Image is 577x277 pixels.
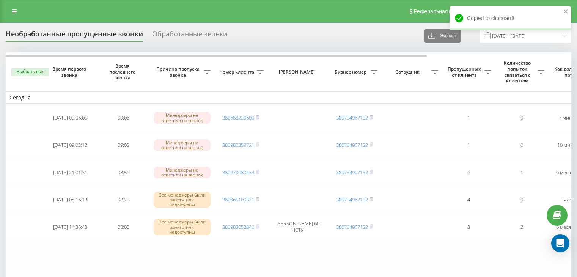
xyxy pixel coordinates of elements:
span: Реферальная программа [413,8,476,14]
span: Сотрудник [385,69,431,75]
span: Время последнего звонка [103,63,144,81]
td: [PERSON_NAME] 60 НСТУ [267,214,328,240]
td: 08:56 [97,159,150,185]
td: 0 [495,105,548,131]
div: Менеджеры не ответили на звонок [154,112,211,123]
div: Open Intercom Messenger [551,234,569,252]
td: 1 [442,132,495,158]
td: 09:06 [97,105,150,131]
span: [PERSON_NAME] [274,69,322,75]
td: 09:03 [97,132,150,158]
a: 380979080433 [222,169,254,176]
div: Copied to clipboard! [450,6,571,30]
a: 380754967132 [336,114,368,121]
td: 1 [495,159,548,185]
a: 380688220600 [222,114,254,121]
a: 380988652840 [222,223,254,230]
button: close [563,8,569,16]
div: Все менеджеры были заняты или недоступны [154,219,211,235]
td: 6 [442,159,495,185]
td: 2 [495,214,548,240]
span: Время первого звонка [50,66,91,78]
a: 380754967132 [336,142,368,148]
span: Количество попыток связаться с клиентом [499,60,538,83]
span: Бизнес номер [332,69,371,75]
div: Менеджеры не ответили на звонок [154,139,211,151]
a: 380754967132 [336,169,368,176]
td: [DATE] 09:03:12 [44,132,97,158]
td: 4 [442,187,495,212]
td: 3 [442,214,495,240]
span: Пропущенных от клиента [446,66,484,78]
span: Номер клиента [218,69,257,75]
div: Обработанные звонки [152,30,227,42]
td: [DATE] 09:06:05 [44,105,97,131]
td: [DATE] 21:01:31 [44,159,97,185]
span: Причина пропуска звонка [154,66,204,78]
td: 1 [442,105,495,131]
a: 380980359721 [222,142,254,148]
td: [DATE] 14:36:43 [44,214,97,240]
a: 380965109521 [222,196,254,203]
td: 08:00 [97,214,150,240]
div: Необработанные пропущенные звонки [6,30,143,42]
a: 380754967132 [336,223,368,230]
td: 0 [495,132,548,158]
button: Экспорт [424,29,461,43]
a: 380754967132 [336,196,368,203]
td: 0 [495,187,548,212]
div: Менеджеры не ответили на звонок [154,167,211,178]
td: [DATE] 08:16:13 [44,187,97,212]
div: Все менеджеры были заняты или недоступны [154,192,211,208]
button: Выбрать все [11,68,49,76]
td: 08:25 [97,187,150,212]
